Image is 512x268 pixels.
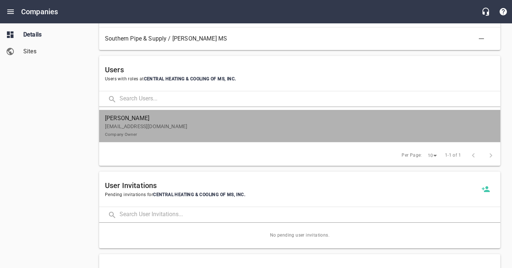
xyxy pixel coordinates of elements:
[473,30,490,47] button: Delete Association
[105,132,137,137] small: Company Owner
[23,30,79,39] span: Details
[23,47,79,56] span: Sites
[99,110,500,142] a: [PERSON_NAME][EMAIL_ADDRESS][DOMAIN_NAME]Company Owner
[105,180,477,191] h6: User Invitations
[425,151,439,161] div: 10
[153,192,245,197] span: CENTRAL HEATING & COOLING OF MS, INC .
[402,152,422,159] span: Per Page:
[2,3,19,20] button: Open drawer
[105,64,495,76] h6: Users
[105,123,489,138] p: [EMAIL_ADDRESS][DOMAIN_NAME]
[477,3,495,20] button: Live Chat
[495,3,512,20] button: Support Portal
[99,223,500,248] span: No pending user invitations.
[105,191,477,199] span: Pending invitations for
[120,91,500,107] input: Search Users...
[144,76,236,81] span: CENTRAL HEATING & COOLING OF MS, INC .
[105,76,495,83] span: Users with roles at
[21,6,58,18] h6: Companies
[445,152,461,159] span: 1-1 of 1
[120,207,500,223] input: Search User Invitations...
[105,34,483,43] span: Southern Pipe & Supply / [PERSON_NAME] MS
[105,114,489,123] span: [PERSON_NAME]
[477,180,495,198] a: Invite a new user to CENTRAL HEATING & COOLING OF MS, INC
